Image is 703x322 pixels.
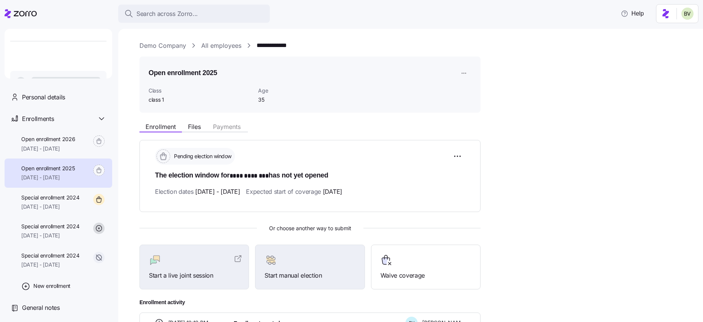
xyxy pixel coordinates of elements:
span: Start a live joint session [149,271,240,281]
span: [DATE] - [DATE] [21,261,80,269]
span: Personal details [22,93,65,102]
span: Search across Zorro... [136,9,198,19]
span: Files [188,124,201,130]
span: [DATE] - [DATE] [21,145,75,152]
span: Election dates [155,187,240,197]
span: [DATE] [323,187,342,197]
span: Waive coverage [380,271,471,281]
span: [DATE] - [DATE] [21,174,75,181]
span: Enrollments [22,114,54,124]
span: [DATE] - [DATE] [21,232,80,239]
span: [DATE] - [DATE] [195,187,240,197]
span: Enrollment [146,124,176,130]
span: Help [620,9,644,18]
span: Expected start of coverage [246,187,342,197]
span: class 1 [149,96,252,104]
button: Search across Zorro... [118,5,270,23]
a: Demo Company [139,41,186,50]
span: Start manual election [265,271,355,281]
button: Help [614,6,650,21]
span: Open enrollment 2026 [21,135,75,143]
span: Special enrollment 2024 [21,194,80,201]
span: New enrollment [33,282,70,290]
span: General notes [22,303,60,313]
span: Class [149,87,252,94]
img: 676487ef2089eb4995defdc85707b4f5 [681,8,694,20]
span: [DATE] - [DATE] [21,203,80,210]
span: Or choose another way to submit [139,225,481,233]
span: Enrollment activity [139,299,481,306]
span: Payments [213,124,241,130]
span: Special enrollment 2024 [21,252,80,259]
span: 35 [258,96,334,104]
a: All employees [201,41,241,50]
span: Special enrollment 2024 [21,223,80,230]
h1: Open enrollment 2025 [149,68,220,78]
h1: The election window for has not yet opened [155,171,465,181]
span: Pending election window [172,152,232,160]
span: Age [258,87,334,94]
span: Open enrollment 2025 [21,165,75,172]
